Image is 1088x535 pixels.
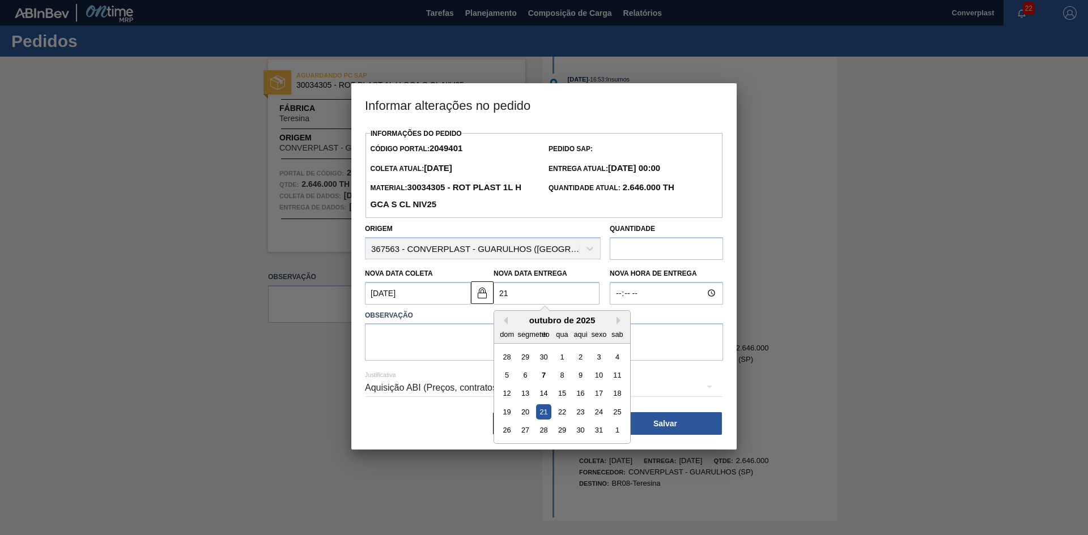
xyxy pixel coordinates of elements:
div: Escolha quarta-feira, 15 de outubro de 2025 [554,386,569,401]
font: Informações do Pedido [371,130,462,138]
div: Escolha sábado, 1 de novembro de 2025 [610,422,625,438]
img: trancado [475,286,489,299]
div: Escolha domingo, 26 de outubro de 2025 [499,422,515,438]
div: Escolha quinta-feira, 16 de outubro de 2025 [573,386,588,401]
div: Escolha segunda-feira, 27 de outubro de 2025 [518,422,533,438]
font: 20 [521,408,529,416]
div: Escolha quarta-feira, 22 de outubro de 2025 [554,404,569,420]
div: mês 2025-10 [498,347,626,439]
font: 24 [595,408,603,416]
font: Nova Data Entrega [494,269,567,277]
div: Escolha terça-feira, 30 de setembro de 2025 [536,349,551,364]
div: Escolha sexta-feira, 10 de outubro de 2025 [591,367,606,383]
div: Escolha sexta-feira, 24 de outubro de 2025 [591,404,606,420]
font: 1 [615,426,619,434]
font: Salvar [653,419,677,428]
div: Escolha sábado, 25 de outubro de 2025 [610,404,625,420]
font: 22 [558,408,566,416]
font: 12 [503,389,511,397]
font: 6 [524,371,528,379]
font: 8 [560,371,564,379]
button: Mês anterior [500,316,508,324]
font: 21 [539,408,547,416]
font: qua [556,329,568,338]
font: Nova Data Coleta [365,269,433,277]
font: 17 [595,389,603,397]
font: Material: [370,184,407,192]
font: 19 [503,408,511,416]
font: Pedido SAP: [549,145,593,153]
font: 13 [521,389,529,397]
font: 4 [615,352,619,361]
div: Escolha quarta-feira, 8 de outubro de 2025 [554,367,569,383]
div: Escolha quarta-feira, 29 de outubro de 2025 [554,422,569,438]
div: Escolha segunda-feira, 13 de outubro de 2025 [518,386,533,401]
input: dd/mm/aaaa [494,282,600,305]
div: Escolha quinta-feira, 23 de outubro de 2025 [573,404,588,420]
font: ter [539,329,548,338]
div: Escolha sábado, 4 de outubro de 2025 [610,349,625,364]
div: Escolha terça-feira, 14 de outubro de 2025 [536,386,551,401]
font: sab [611,329,623,338]
font: Nova Hora de Entrega [610,269,697,277]
div: Escolha sábado, 18 de outubro de 2025 [610,386,625,401]
font: dom [500,329,514,338]
font: 30 [576,426,584,434]
button: Fechar [493,412,606,435]
font: 10 [595,371,603,379]
div: Escolha quarta-feira, 1 de outubro de 2025 [554,349,569,364]
font: sexo [591,329,606,338]
font: Informar alterações no pedido [365,99,530,113]
div: Escolha quinta-feira, 30 de outubro de 2025 [573,422,588,438]
font: 2 [579,352,583,361]
font: segmento [518,329,550,338]
font: 11 [613,371,621,379]
div: Escolha segunda-feira, 29 de setembro de 2025 [518,349,533,364]
font: 18 [613,389,621,397]
div: Escolha segunda-feira, 6 de outubro de 2025 [518,367,533,383]
font: aqui [573,329,587,338]
font: 2.646.000 TH [623,182,674,192]
font: 29 [558,426,566,434]
font: outubro de 2025 [529,315,596,325]
font: 23 [576,408,584,416]
font: Quantidade [610,225,655,233]
font: 27 [521,426,529,434]
div: Escolha sexta-feira, 17 de outubro de 2025 [591,386,606,401]
font: Coleta Atual: [370,165,424,173]
font: 30 [539,352,547,361]
div: Escolha domingo, 19 de outubro de 2025 [499,404,515,420]
font: 28 [503,352,511,361]
font: Observação [365,311,413,319]
font: Entrega Atual: [549,165,608,173]
button: trancado [471,281,494,304]
font: 2049401 [430,143,462,153]
font: 31 [595,426,603,434]
button: Salvar [609,412,722,435]
font: 9 [579,371,583,379]
div: Escolha quinta-feira, 2 de outubro de 2025 [573,349,588,364]
div: Escolha segunda-feira, 20 de outubro de 2025 [518,404,533,420]
font: Origem [365,225,393,233]
font: 28 [539,426,547,434]
font: Aquisição ABI (Preços, contratos, etc.) [365,383,520,392]
font: Quantidade atual: [549,184,620,192]
font: 14 [539,389,547,397]
font: 7 [542,371,546,379]
div: Escolha terça-feira, 7 de outubro de 2025 [536,367,551,383]
font: 1 [560,352,564,361]
div: Escolha terça-feira, 21 de outubro de 2025 [536,404,551,420]
font: 30034305 - ROT PLAST 1L H GCA S CL NIV25 [370,182,521,209]
font: 16 [576,389,584,397]
font: [DATE] [424,163,452,173]
div: Escolha sábado, 11 de outubro de 2025 [610,367,625,383]
font: 5 [505,371,509,379]
font: [DATE] 00:00 [608,163,660,173]
div: Escolha quinta-feira, 9 de outubro de 2025 [573,367,588,383]
font: 26 [503,426,511,434]
div: Escolha sexta-feira, 31 de outubro de 2025 [591,422,606,438]
font: 15 [558,389,566,397]
button: Próximo mês [617,316,624,324]
div: Escolha domingo, 5 de outubro de 2025 [499,367,515,383]
font: 29 [521,352,529,361]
